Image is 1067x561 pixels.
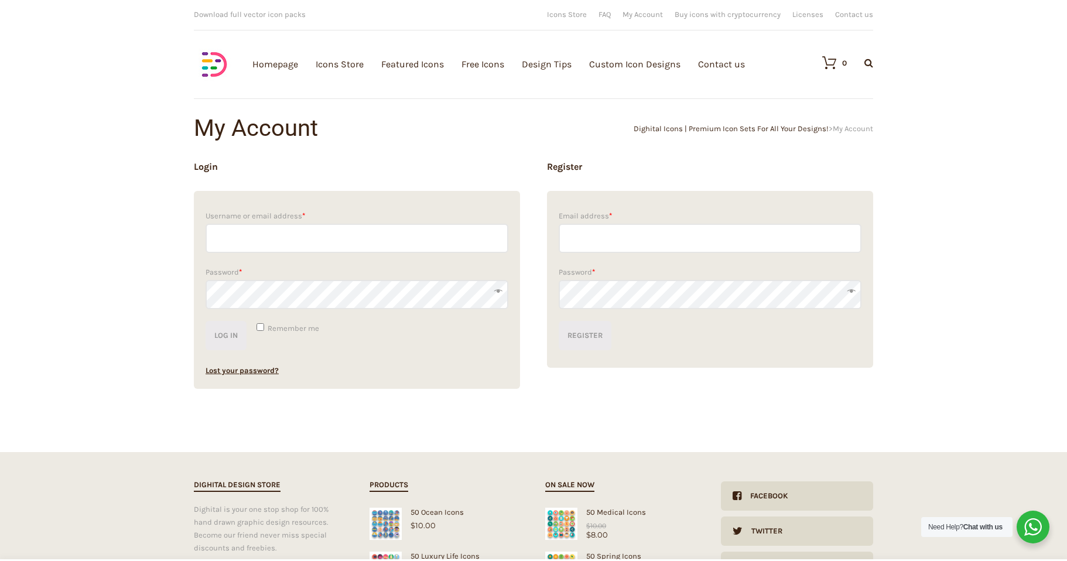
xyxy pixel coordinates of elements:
a: FAQ [599,11,611,18]
h2: Login [194,160,520,173]
span: $ [586,530,591,539]
bdi: 10.00 [586,522,606,530]
button: Log in [206,321,247,350]
h2: Products [370,478,408,492]
a: Dighital Icons | Premium Icon Sets For All Your Designs! [634,124,829,133]
span: $ [411,521,415,530]
button: Register [559,321,611,350]
a: My Account [623,11,663,18]
div: 50 Medical Icons [545,508,697,516]
label: Password [206,265,508,280]
a: Lost your password? [206,366,279,375]
a: Icons Store [547,11,587,18]
div: > [533,125,873,132]
bdi: 8.00 [586,530,608,539]
label: Username or email address [206,208,508,224]
a: 50 Ocean Icons$10.00 [370,508,522,530]
a: Facebook [721,481,873,511]
a: Buy icons with cryptocurrency [675,11,781,18]
div: 50 Luxury Life Icons [370,552,522,560]
div: Twitter [743,516,782,546]
label: Password [559,265,861,280]
div: Facebook [741,481,788,511]
span: $ [586,522,590,530]
span: Download full vector icon packs [194,10,306,19]
a: Twitter [721,516,873,546]
span: Remember me [268,324,319,333]
h2: On sale now [545,478,594,492]
a: Licenses [792,11,823,18]
span: Need Help? [928,523,1003,531]
bdi: 10.00 [411,521,436,530]
div: Dighital is your one stop shop for 100% hand drawn graphic design resources. Become our friend ne... [194,503,346,555]
strong: Chat with us [963,523,1003,531]
h2: Dighital Design Store [194,478,281,492]
span: My Account [833,124,873,133]
div: 50 Ocean Icons [370,508,522,516]
a: 0 [810,56,847,70]
label: Email address [559,208,861,224]
a: Medical Icons50 Medical Icons$8.00 [545,508,697,539]
img: Medical Icons [545,508,577,540]
h1: My Account [194,117,533,140]
div: 0 [842,59,847,67]
div: 50 Spring Icons [545,552,697,560]
input: Remember me [257,323,264,331]
a: Contact us [835,11,873,18]
h2: Register [547,160,873,173]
